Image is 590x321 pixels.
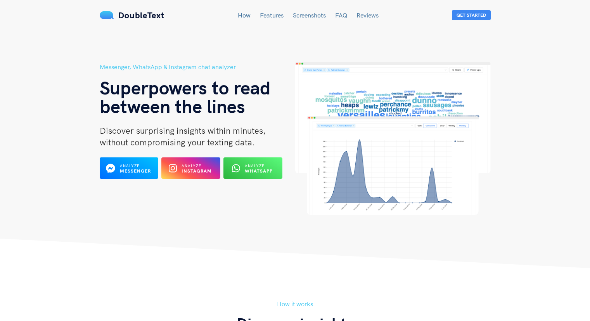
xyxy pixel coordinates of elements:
[223,157,282,179] button: Analyze WhatsApp
[100,76,271,99] span: Superpowers to read
[118,10,164,21] span: DoubleText
[120,168,151,174] b: Messenger
[161,167,220,174] a: Analyze Instagram
[120,163,140,168] span: Analyze
[100,137,255,148] span: without compromising your texting data.
[182,168,212,174] b: Instagram
[100,11,114,19] img: mS3x8y1f88AAAAABJRU5ErkJggg==
[161,157,220,179] button: Analyze Instagram
[100,157,159,179] button: Analyze Messenger
[100,299,491,309] h5: How it works
[100,62,295,72] h5: Messenger, WhatsApp & Instagram chat analyzer
[295,62,491,215] img: hero
[100,125,266,136] span: Discover surprising insights within minutes,
[223,167,282,174] a: Analyze WhatsApp
[335,11,347,19] a: FAQ
[182,163,201,168] span: Analyze
[356,11,379,19] a: Reviews
[260,11,284,19] a: Features
[293,11,326,19] a: Screenshots
[100,10,164,21] a: DoubleText
[238,11,251,19] a: How
[452,10,491,20] button: Get Started
[245,168,273,174] b: WhatsApp
[100,167,159,174] a: Analyze Messenger
[100,94,245,118] span: between the lines
[245,163,265,168] span: Analyze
